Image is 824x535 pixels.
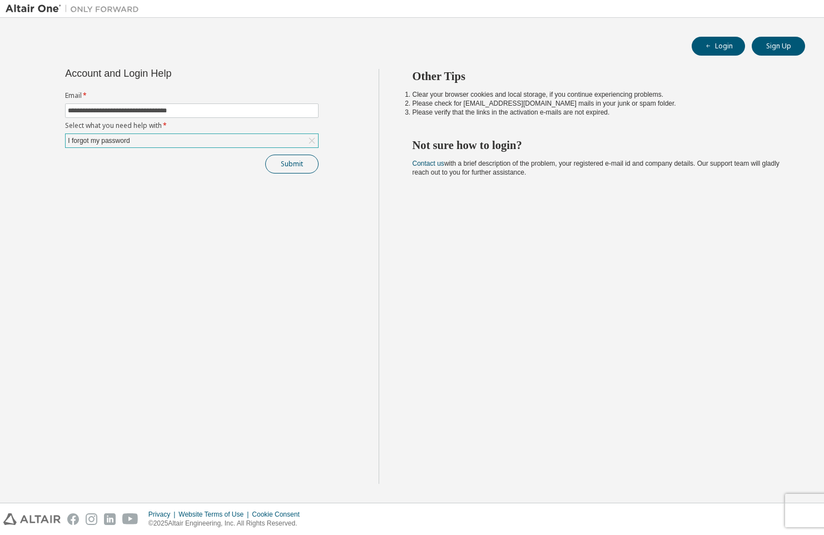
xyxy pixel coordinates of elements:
p: © 2025 Altair Engineering, Inc. All Rights Reserved. [148,519,306,528]
div: Privacy [148,510,178,519]
img: linkedin.svg [104,513,116,525]
label: Select what you need help with [65,121,319,130]
li: Please verify that the links in the activation e-mails are not expired. [413,108,786,117]
li: Please check for [EMAIL_ADDRESS][DOMAIN_NAME] mails in your junk or spam folder. [413,99,786,108]
span: with a brief description of the problem, your registered e-mail id and company details. Our suppo... [413,160,780,176]
h2: Not sure how to login? [413,138,786,152]
div: Cookie Consent [252,510,306,519]
div: Website Terms of Use [178,510,252,519]
li: Clear your browser cookies and local storage, if you continue experiencing problems. [413,90,786,99]
button: Login [692,37,745,56]
img: instagram.svg [86,513,97,525]
div: Account and Login Help [65,69,268,78]
img: youtube.svg [122,513,138,525]
img: altair_logo.svg [3,513,61,525]
h2: Other Tips [413,69,786,83]
div: I forgot my password [66,135,131,147]
label: Email [65,91,319,100]
button: Submit [265,155,319,174]
button: Sign Up [752,37,805,56]
img: facebook.svg [67,513,79,525]
div: I forgot my password [66,134,318,147]
a: Contact us [413,160,444,167]
img: Altair One [6,3,145,14]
